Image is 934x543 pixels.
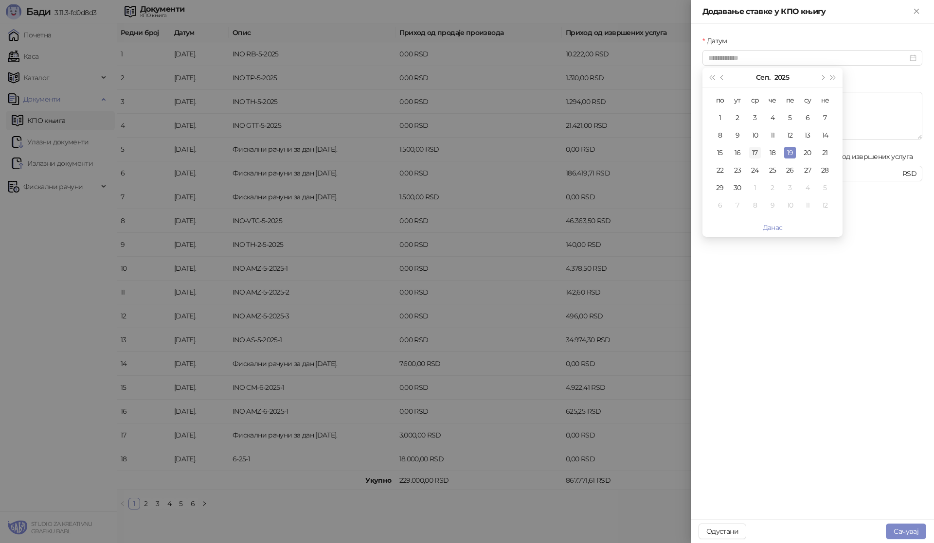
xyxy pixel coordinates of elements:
[729,91,746,109] th: ут
[729,161,746,179] td: 2025-09-23
[749,112,761,123] div: 3
[714,112,726,123] div: 1
[799,109,816,126] td: 2025-09-06
[711,126,729,144] td: 2025-09-08
[764,126,781,144] td: 2025-09-11
[732,129,743,141] div: 9
[781,179,799,196] td: 2025-10-03
[886,524,926,539] button: Сачувај
[749,164,761,176] div: 24
[711,109,729,126] td: 2025-09-01
[799,126,816,144] td: 2025-09-13
[729,196,746,214] td: 2025-10-07
[802,182,813,193] div: 4
[767,147,778,158] div: 18
[784,182,796,193] div: 3
[714,199,726,211] div: 6
[711,196,729,214] td: 2025-10-06
[784,112,796,123] div: 5
[799,196,816,214] td: 2025-10-11
[764,91,781,109] th: че
[729,144,746,161] td: 2025-09-16
[706,68,717,87] button: Претходна година (Control + left)
[819,147,831,158] div: 21
[699,524,746,539] button: Одустани
[702,35,733,46] label: Датум
[767,182,778,193] div: 2
[784,199,796,211] div: 10
[763,223,783,232] a: Данас
[781,91,799,109] th: пе
[732,112,743,123] div: 2
[816,179,834,196] td: 2025-10-05
[781,144,799,161] td: 2025-09-19
[746,91,764,109] th: ср
[746,144,764,161] td: 2025-09-17
[702,6,911,18] div: Додавање ставке у КПО књигу
[802,129,813,141] div: 13
[711,161,729,179] td: 2025-09-22
[749,199,761,211] div: 8
[746,109,764,126] td: 2025-09-03
[819,182,831,193] div: 5
[711,91,729,109] th: по
[714,164,726,176] div: 22
[784,147,796,158] div: 19
[816,91,834,109] th: не
[764,144,781,161] td: 2025-09-18
[817,68,827,87] button: Следећи месец (PageDown)
[781,161,799,179] td: 2025-09-26
[767,129,778,141] div: 11
[802,147,813,158] div: 20
[799,91,816,109] th: су
[732,147,743,158] div: 16
[902,168,916,179] span: RSD
[767,164,778,176] div: 25
[828,68,839,87] button: Следећа година (Control + right)
[820,168,900,179] input: Приход од извршених услуга
[729,109,746,126] td: 2025-09-02
[711,179,729,196] td: 2025-09-29
[816,161,834,179] td: 2025-09-28
[774,68,789,87] button: Изабери годину
[732,199,743,211] div: 7
[784,129,796,141] div: 12
[732,164,743,176] div: 23
[814,151,919,162] label: Приход од извршених услуга
[749,147,761,158] div: 17
[749,129,761,141] div: 10
[746,161,764,179] td: 2025-09-24
[714,182,726,193] div: 29
[717,68,728,87] button: Претходни месец (PageUp)
[756,68,770,87] button: Изабери месец
[819,129,831,141] div: 14
[714,129,726,141] div: 8
[819,164,831,176] div: 28
[746,179,764,196] td: 2025-10-01
[784,164,796,176] div: 26
[781,126,799,144] td: 2025-09-12
[767,199,778,211] div: 9
[781,109,799,126] td: 2025-09-05
[749,182,761,193] div: 1
[802,112,813,123] div: 6
[729,126,746,144] td: 2025-09-09
[911,6,922,18] button: Close
[799,144,816,161] td: 2025-09-20
[764,109,781,126] td: 2025-09-04
[732,182,743,193] div: 30
[816,109,834,126] td: 2025-09-07
[819,199,831,211] div: 12
[714,147,726,158] div: 15
[816,126,834,144] td: 2025-09-14
[802,199,813,211] div: 11
[816,144,834,161] td: 2025-09-21
[799,179,816,196] td: 2025-10-04
[764,161,781,179] td: 2025-09-25
[764,196,781,214] td: 2025-10-09
[767,112,778,123] div: 4
[711,144,729,161] td: 2025-09-15
[781,196,799,214] td: 2025-10-10
[799,161,816,179] td: 2025-09-27
[816,196,834,214] td: 2025-10-12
